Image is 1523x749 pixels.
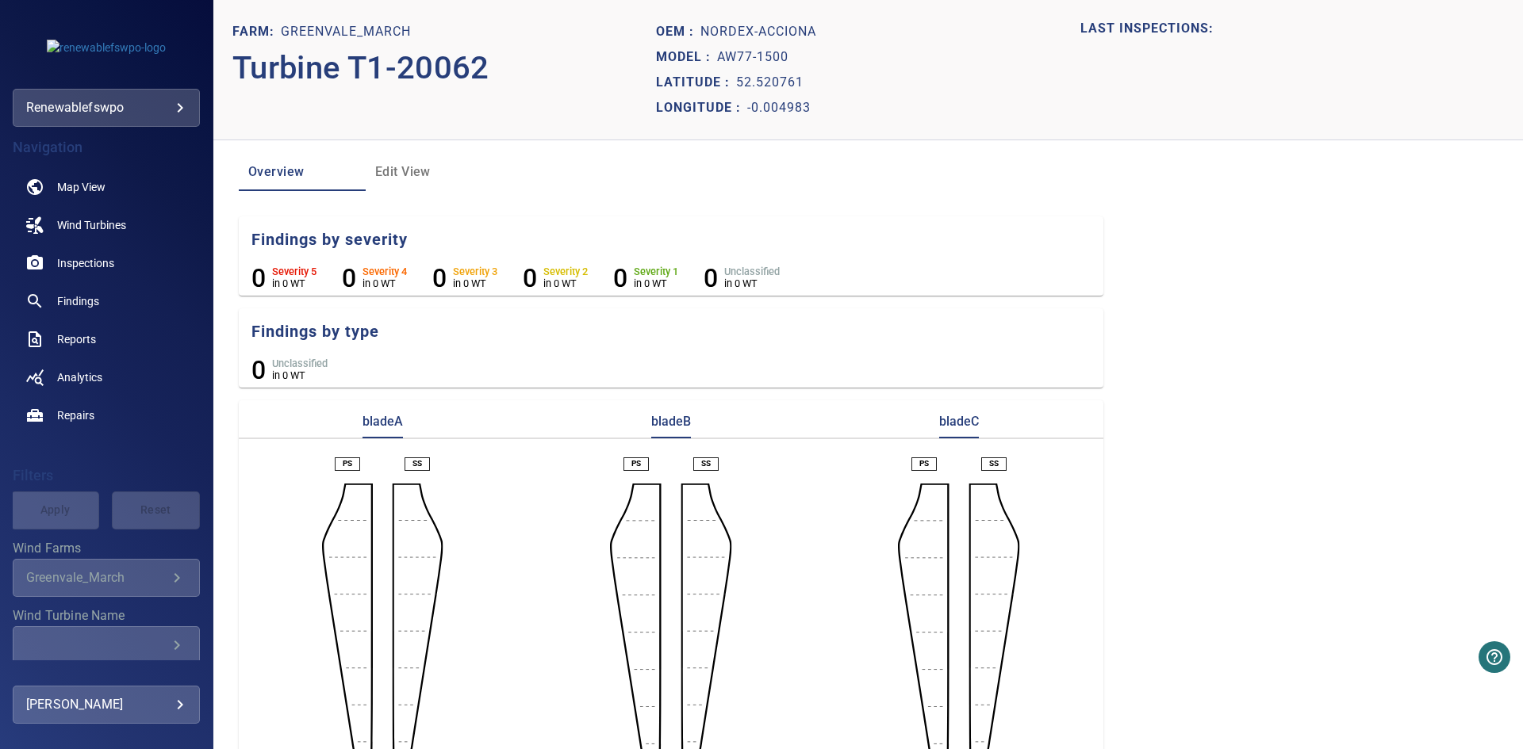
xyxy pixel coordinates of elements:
div: [PERSON_NAME] [26,692,186,717]
p: bladeA [363,413,403,438]
h6: Severity 5 [272,266,316,277]
p: in 0 WT [634,277,678,289]
p: Turbine T1-20062 [232,44,656,92]
h6: 0 [704,263,718,293]
p: PS [343,458,352,469]
a: analytics noActive [13,358,200,396]
a: repairs noActive [13,396,200,434]
label: Wind Farms [13,542,200,555]
li: Unclassified [251,355,328,385]
div: Wind Turbine Name [13,626,200,664]
h6: 0 [342,263,356,293]
p: Nordex-Acciona [700,22,816,41]
p: AW77-1500 [717,48,788,67]
h4: Navigation [13,139,200,155]
h6: Unclassified [272,358,328,369]
span: Inspections [57,255,114,271]
p: SS [989,458,999,469]
h6: 0 [432,263,447,293]
span: Edit View [375,161,483,183]
p: in 0 WT [543,277,588,289]
h6: 0 [251,263,266,293]
p: in 0 WT [724,277,780,289]
h6: Unclassified [724,266,780,277]
h5: Findings by severity [251,229,1103,250]
h6: 0 [523,263,537,293]
h4: Filters [13,468,200,483]
a: reports noActive [13,320,200,358]
a: map noActive [13,168,200,206]
span: Reports [57,331,96,347]
p: in 0 WT [453,277,497,289]
div: Greenvale_March [26,570,167,585]
h6: Severity 4 [363,266,407,277]
li: Severity 2 [523,263,588,293]
h6: Severity 2 [543,266,588,277]
p: Model : [656,48,717,67]
p: bladeC [939,413,979,438]
h6: Severity 1 [634,266,678,277]
a: inspections noActive [13,244,200,282]
div: renewablefswpo [13,89,200,127]
p: Farm: [232,22,281,41]
li: Severity Unclassified [704,263,780,293]
p: LAST INSPECTIONS: [1080,19,1504,38]
span: Wind Turbines [57,217,126,233]
p: PS [919,458,929,469]
p: bladeB [651,413,691,438]
span: Analytics [57,369,102,385]
p: 52.520761 [736,73,804,92]
p: PS [631,458,641,469]
p: in 0 WT [272,369,328,381]
p: Longitude : [656,98,747,117]
h6: 0 [251,355,266,385]
h6: 0 [613,263,627,293]
img: renewablefswpo-logo [47,40,166,55]
h5: Findings by type [251,321,1103,342]
div: renewablefswpo [26,95,186,120]
p: -0.004983 [747,98,811,117]
a: findings noActive [13,282,200,320]
li: Severity 5 [251,263,316,293]
li: Severity 3 [432,263,497,293]
p: in 0 WT [363,277,407,289]
label: Wind Turbine Name [13,610,200,622]
p: SS [701,458,711,469]
p: SS [412,458,422,469]
p: Latitude : [656,73,736,92]
span: Repairs [57,407,94,423]
p: Greenvale_March [281,22,411,41]
div: Wind Farms [13,559,200,597]
p: in 0 WT [272,277,316,289]
span: Findings [57,293,99,309]
p: Oem : [656,22,700,41]
span: Map View [57,179,105,195]
span: Overview [248,161,356,183]
h6: Severity 3 [453,266,497,277]
a: windturbines noActive [13,206,200,244]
